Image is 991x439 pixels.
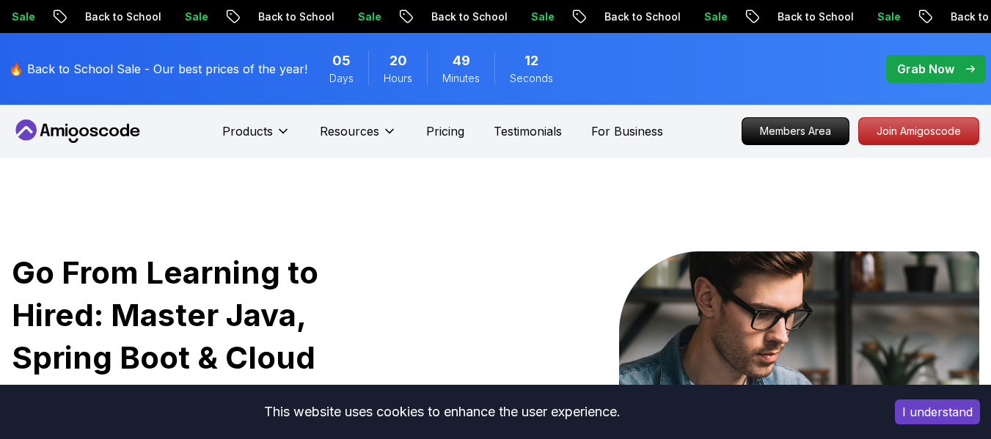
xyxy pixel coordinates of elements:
a: Join Amigoscode [858,117,979,145]
a: For Business [591,122,663,140]
p: Back to School [246,10,345,24]
span: Minutes [442,71,480,86]
p: 🔥 Back to School Sale - Our best prices of the year! [9,60,307,78]
p: Grab Now [897,60,954,78]
span: 12 Seconds [524,51,538,71]
p: Sale [519,10,566,24]
p: Sale [692,10,739,24]
p: Resources [320,122,379,140]
span: 20 Hours [390,51,407,71]
button: Accept cookies [895,399,980,424]
p: Back to School [419,10,519,24]
span: Hours [384,71,412,86]
p: Products [222,122,273,140]
p: Sale [345,10,392,24]
button: Resources [320,122,397,152]
a: Testimonials [494,122,562,140]
p: Sale [172,10,219,24]
button: Products [222,122,290,152]
span: Days [329,71,354,86]
p: Back to School [765,10,865,24]
a: Members Area [742,117,849,145]
p: Sale [865,10,912,24]
span: Seconds [510,71,553,86]
p: Members Area [742,118,849,144]
div: This website uses cookies to enhance the user experience. [11,396,873,428]
span: 5 Days [332,51,351,71]
p: Join Amigoscode [859,118,979,144]
p: Back to School [592,10,692,24]
span: 49 Minutes [453,51,470,71]
p: Back to School [73,10,172,24]
a: Pricing [426,122,464,140]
